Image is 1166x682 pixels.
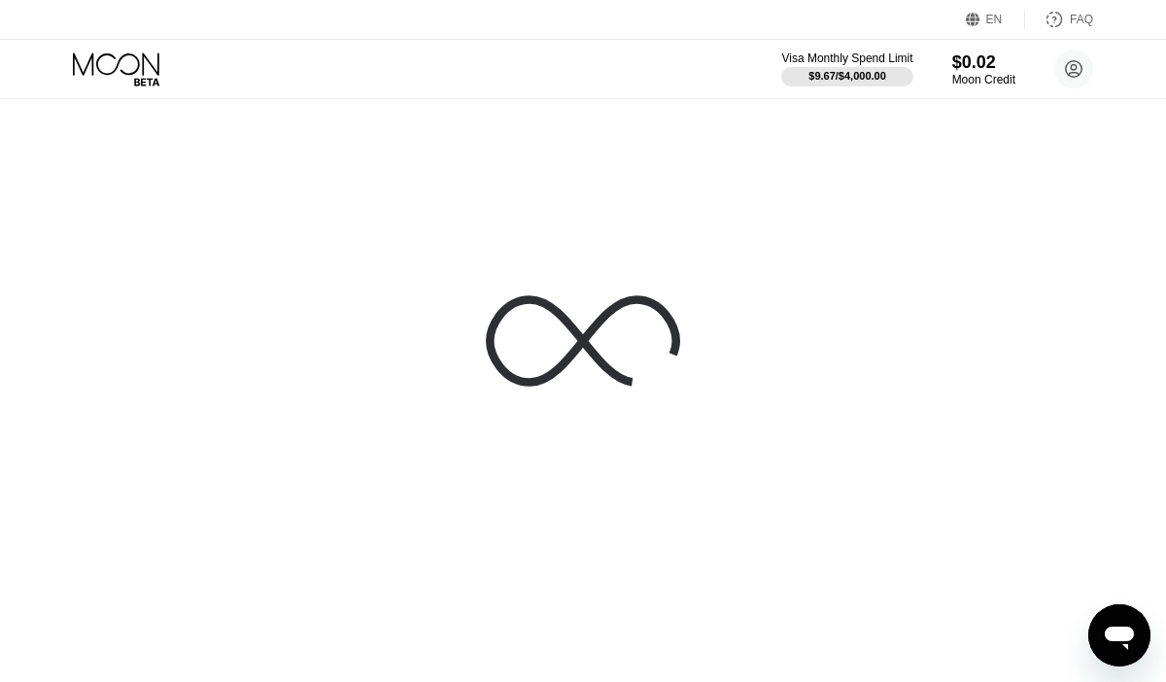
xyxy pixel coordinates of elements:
[1088,604,1150,666] iframe: Button to launch messaging window
[952,52,1015,86] div: $0.02Moon Credit
[952,73,1015,86] div: Moon Credit
[781,51,912,86] div: Visa Monthly Spend Limit$9.67/$4,000.00
[781,51,912,65] div: Visa Monthly Spend Limit
[1025,10,1093,29] div: FAQ
[986,13,1003,26] div: EN
[966,10,1025,29] div: EN
[952,52,1015,73] div: $0.02
[808,70,886,82] div: $9.67 / $4,000.00
[1070,13,1093,26] div: FAQ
